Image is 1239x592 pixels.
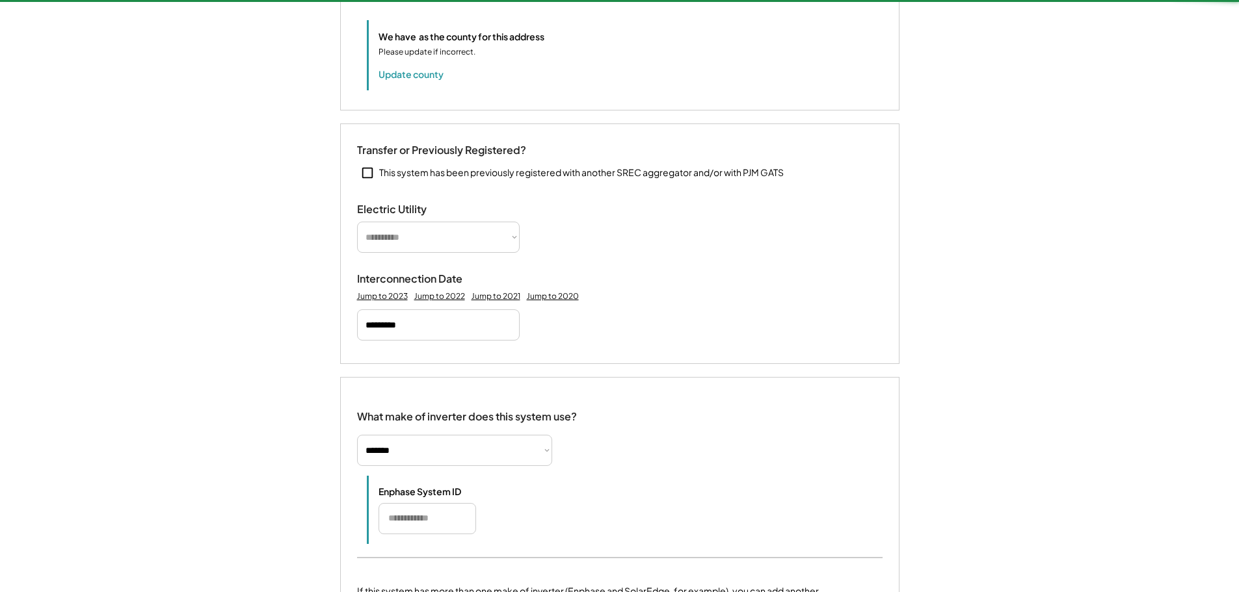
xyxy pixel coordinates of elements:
div: Jump to 2021 [472,291,520,302]
div: Jump to 2020 [527,291,579,302]
div: This system has been previously registered with another SREC aggregator and/or with PJM GATS [379,166,784,179]
div: Please update if incorrect. [379,46,475,58]
div: What make of inverter does this system use? [357,397,577,426]
button: Update county [379,68,444,81]
div: Interconnection Date [357,272,487,286]
div: Transfer or Previously Registered? [357,144,526,157]
div: Enphase System ID [379,485,509,497]
div: Jump to 2023 [357,291,408,302]
div: We have as the county for this address [379,30,544,44]
div: Jump to 2022 [414,291,465,302]
div: Electric Utility [357,203,487,216]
